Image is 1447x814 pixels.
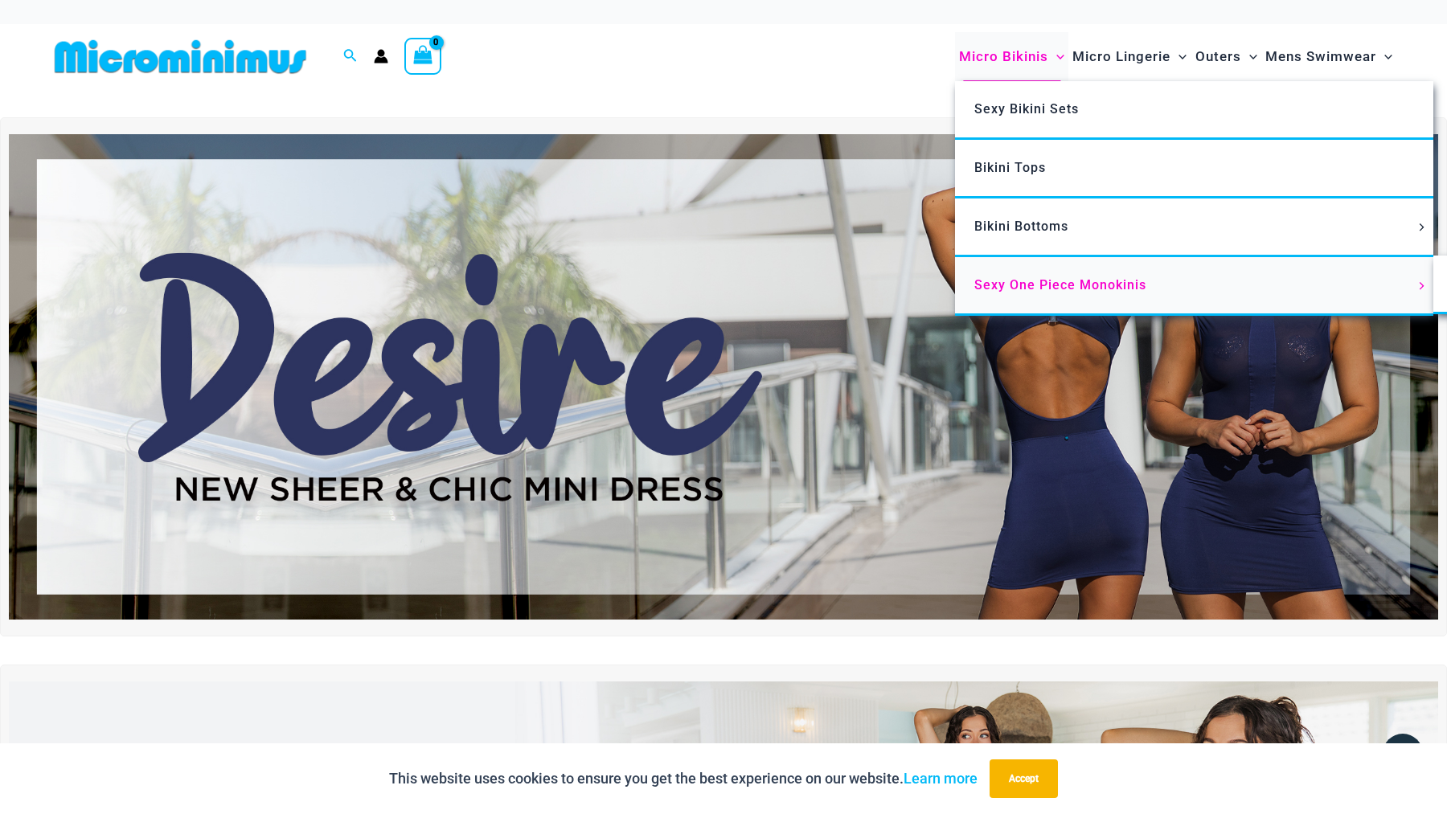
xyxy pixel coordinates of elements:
[1261,32,1396,81] a: Mens SwimwearMenu ToggleMenu Toggle
[904,770,978,787] a: Learn more
[1241,36,1257,77] span: Menu Toggle
[959,36,1048,77] span: Micro Bikinis
[1048,36,1064,77] span: Menu Toggle
[343,47,358,67] a: Search icon link
[404,38,441,75] a: View Shopping Cart, empty
[1376,36,1392,77] span: Menu Toggle
[955,81,1433,140] a: Sexy Bikini Sets
[1265,36,1376,77] span: Mens Swimwear
[955,32,1068,81] a: Micro BikinisMenu ToggleMenu Toggle
[389,767,978,791] p: This website uses cookies to ensure you get the best experience on our website.
[48,39,313,75] img: MM SHOP LOGO FLAT
[1413,223,1431,231] span: Menu Toggle
[1195,36,1241,77] span: Outers
[374,49,388,63] a: Account icon link
[1068,32,1191,81] a: Micro LingerieMenu ToggleMenu Toggle
[955,198,1433,257] a: Bikini BottomsMenu ToggleMenu Toggle
[974,101,1079,117] span: Sexy Bikini Sets
[1072,36,1170,77] span: Micro Lingerie
[953,30,1399,84] nav: Site Navigation
[9,134,1438,620] img: Desire me Navy Dress
[955,257,1433,316] a: Sexy One Piece MonokinisMenu ToggleMenu Toggle
[974,219,1068,234] span: Bikini Bottoms
[974,277,1146,292] span: Sexy One Piece Monokinis
[974,160,1046,175] span: Bikini Tops
[1170,36,1187,77] span: Menu Toggle
[1191,32,1261,81] a: OutersMenu ToggleMenu Toggle
[1413,282,1431,290] span: Menu Toggle
[955,140,1433,198] a: Bikini Tops
[990,759,1058,798] button: Accept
